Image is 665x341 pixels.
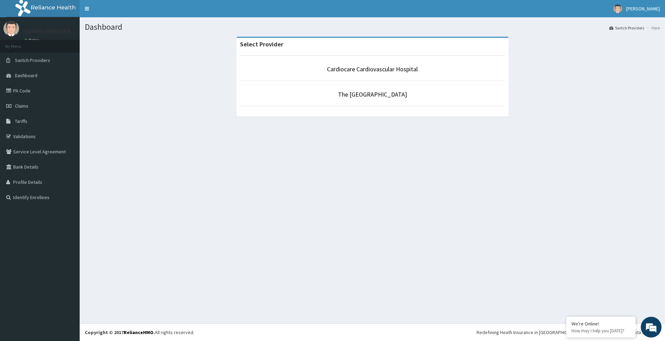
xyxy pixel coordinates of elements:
footer: All rights reserved. [80,323,665,341]
a: Online [24,38,41,43]
p: How may I help you today? [571,328,630,334]
strong: Copyright © 2017 . [85,329,155,335]
div: We're Online! [571,321,630,327]
span: Claims [15,103,28,109]
a: The [GEOGRAPHIC_DATA] [338,90,407,98]
span: Switch Providers [15,57,50,63]
strong: Select Provider [240,40,283,48]
textarea: Type your message and hit 'Enter' [3,189,132,213]
div: Redefining Heath Insurance in [GEOGRAPHIC_DATA] using Telemedicine and Data Science! [477,329,660,336]
h1: Dashboard [85,23,660,32]
div: Minimize live chat window [114,3,130,20]
a: Cardiocare Cardiovascular Hospital [327,65,418,73]
span: We're online! [40,87,96,157]
img: User Image [613,5,622,13]
a: Switch Providers [609,25,644,31]
img: User Image [3,21,19,36]
li: Here [645,25,660,31]
div: Chat with us now [36,39,116,48]
span: [PERSON_NAME] [626,6,660,12]
a: RelianceHMO [124,329,153,335]
span: Tariffs [15,118,27,124]
p: CLAIMS MANAGER [24,28,71,34]
img: d_794563401_company_1708531726252_794563401 [13,35,28,52]
span: Dashboard [15,72,37,79]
